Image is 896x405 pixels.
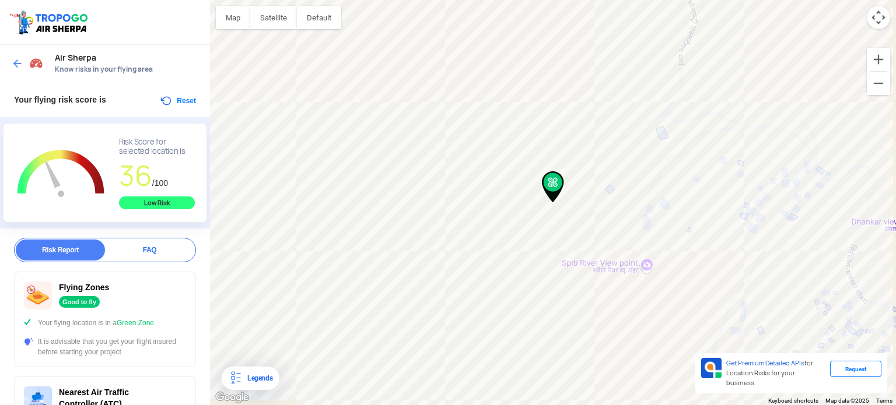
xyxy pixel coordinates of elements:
[876,397,892,404] a: Terms
[117,319,154,327] span: Green Zone
[250,6,297,29] button: Show satellite imagery
[701,358,722,378] img: Premium APIs
[12,58,23,69] img: ic_arrow_back_blue.svg
[726,359,804,367] span: Get Premium Detailed APIs
[24,318,186,328] div: Your flying location is in a
[24,281,52,309] img: ic_nofly.svg
[867,72,890,95] button: Zoom out
[55,65,198,74] span: Know risks in your flying area
[119,196,195,209] div: Low Risk
[16,240,105,260] div: Risk Report
[12,138,110,211] g: Chart
[105,240,194,260] div: FAQ
[213,390,251,405] img: Google
[29,56,43,70] img: Risk Scores
[152,178,168,188] span: /100
[243,371,272,385] div: Legends
[59,296,100,308] div: Good to fly
[830,361,881,377] div: Request
[24,336,186,357] div: It is advisable that you get your flight insured before starting your project
[867,6,890,29] button: Map camera controls
[9,9,92,36] img: ic_tgdronemaps.svg
[14,95,106,104] span: Your flying risk score is
[55,53,198,62] span: Air Sherpa
[213,390,251,405] a: Open this area in Google Maps (opens a new window)
[768,397,818,405] button: Keyboard shortcuts
[119,138,195,156] div: Risk Score for selected location is
[216,6,250,29] button: Show street map
[159,94,196,108] button: Reset
[229,371,243,385] img: Legends
[722,358,830,389] div: for Location Risks for your business.
[119,157,152,194] span: 36
[825,397,869,404] span: Map data ©2025
[59,283,109,292] span: Flying Zones
[867,48,890,71] button: Zoom in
